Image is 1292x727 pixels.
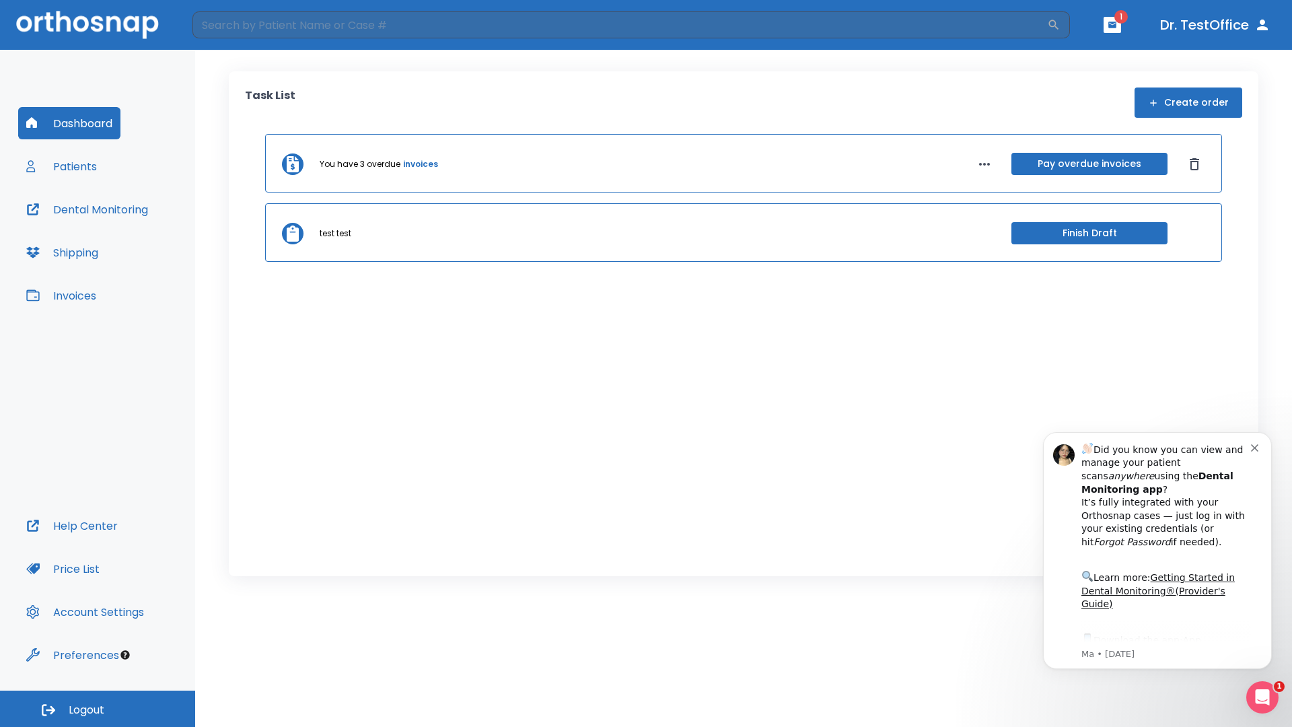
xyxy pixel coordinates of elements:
[16,11,159,38] img: Orthosnap
[18,510,126,542] button: Help Center
[18,150,105,182] button: Patients
[18,107,120,139] button: Dashboard
[18,193,156,226] button: Dental Monitoring
[1011,153,1168,175] button: Pay overdue invoices
[320,158,400,170] p: You have 3 overdue
[18,236,106,269] button: Shipping
[18,279,104,312] button: Invoices
[245,88,295,118] p: Task List
[18,639,127,671] button: Preferences
[1023,415,1292,720] iframe: Intercom notifications message
[69,703,104,718] span: Logout
[1114,10,1128,24] span: 1
[1155,13,1276,37] button: Dr. TestOffice
[1135,88,1242,118] button: Create order
[1246,681,1279,714] iframe: Intercom live chat
[320,228,351,240] p: test test
[403,158,438,170] a: invoices
[1011,222,1168,244] button: Finish Draft
[1274,681,1285,692] span: 1
[1184,153,1205,175] button: Dismiss
[18,596,152,628] button: Account Settings
[119,649,131,661] div: Tooltip anchor
[192,11,1047,38] input: Search by Patient Name or Case #
[18,553,108,585] button: Price List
